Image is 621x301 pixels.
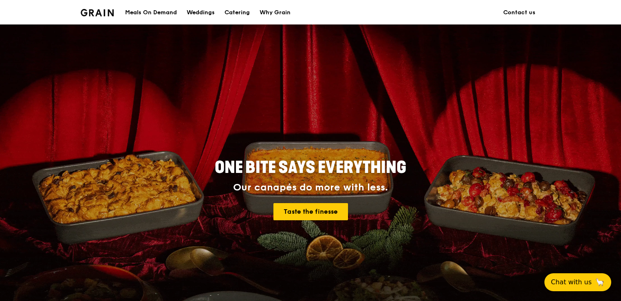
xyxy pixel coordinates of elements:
[551,277,592,287] span: Chat with us
[225,0,250,25] div: Catering
[255,0,295,25] a: Why Grain
[81,9,114,16] img: Grain
[273,203,348,220] a: Taste the finesse
[187,0,215,25] div: Weddings
[220,0,255,25] a: Catering
[125,0,177,25] div: Meals On Demand
[498,0,540,25] a: Contact us
[182,0,220,25] a: Weddings
[595,277,605,287] span: 🦙
[215,158,406,177] span: ONE BITE SAYS EVERYTHING
[260,0,291,25] div: Why Grain
[164,182,457,193] div: Our canapés do more with less.
[544,273,611,291] button: Chat with us🦙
